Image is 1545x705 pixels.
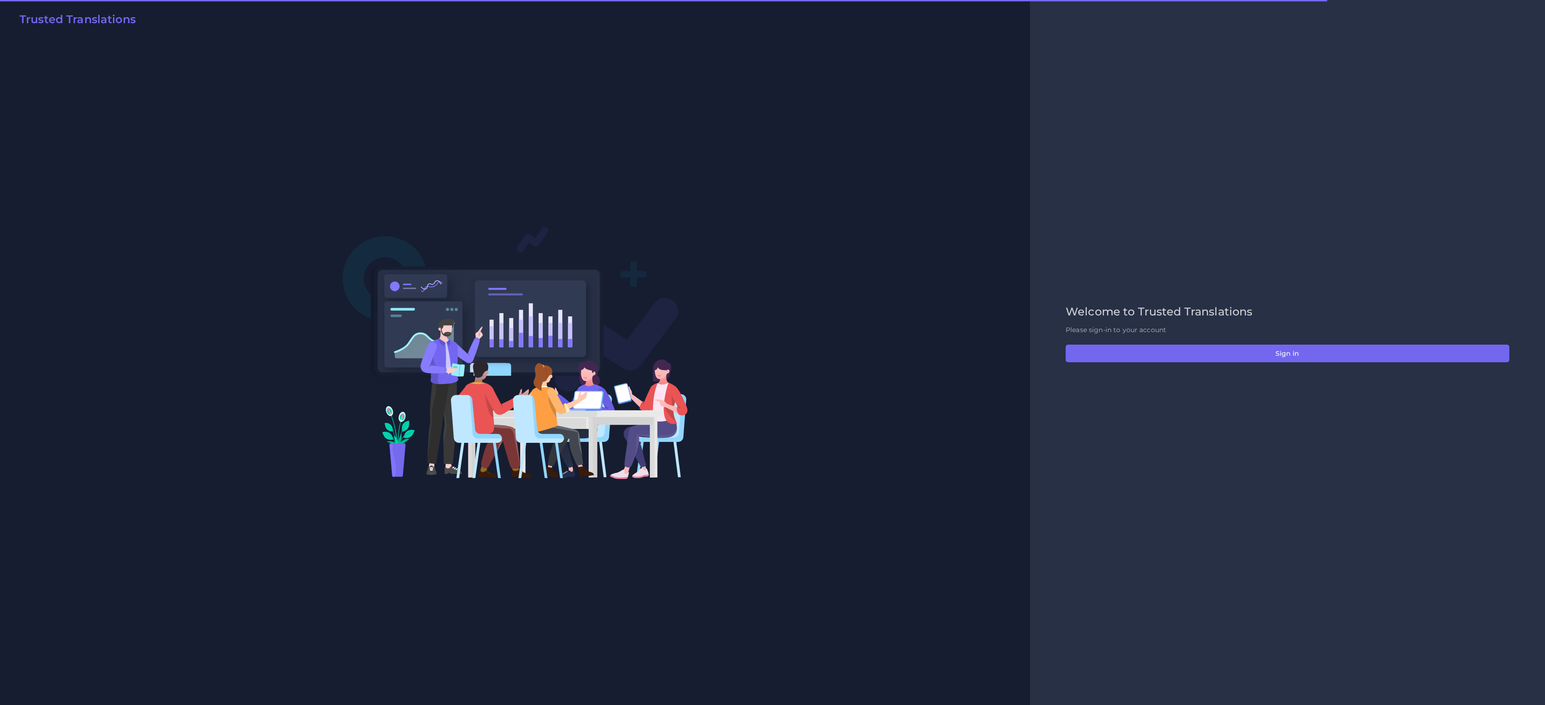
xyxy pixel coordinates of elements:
[1066,325,1509,335] p: Please sign-in to your account
[1066,345,1509,362] button: Sign in
[19,13,136,26] h2: Trusted Translations
[1066,305,1509,319] h2: Welcome to Trusted Translations
[13,13,136,30] a: Trusted Translations
[342,226,688,479] img: Login V2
